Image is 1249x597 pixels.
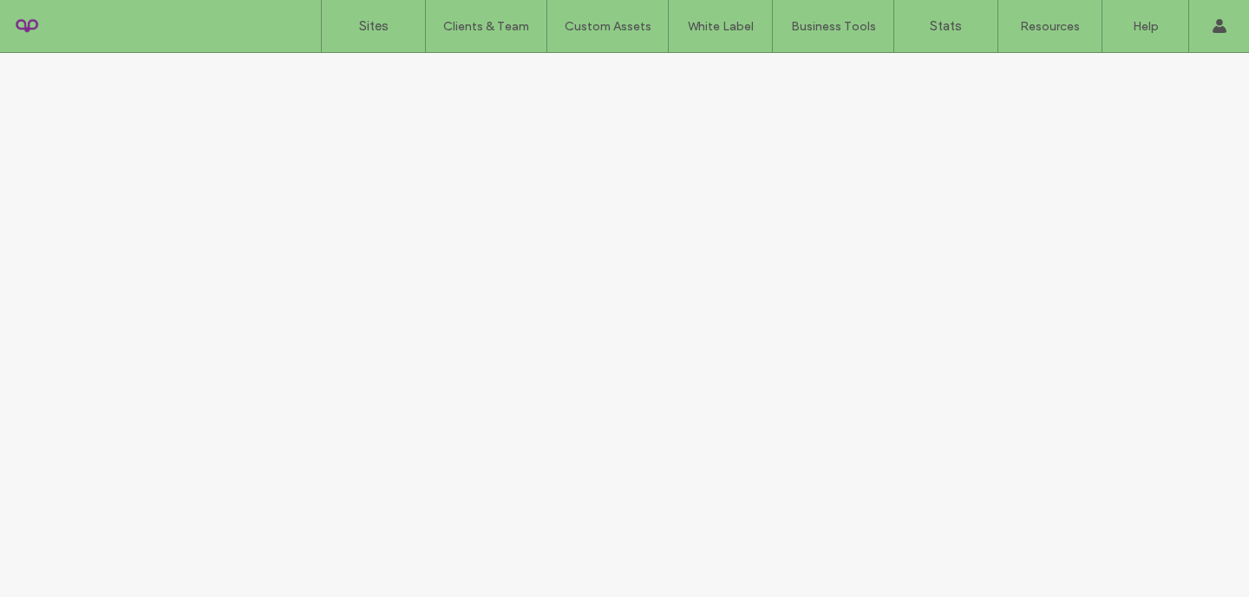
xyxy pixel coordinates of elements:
label: Help [1133,19,1159,34]
label: Resources [1020,19,1080,34]
label: Stats [930,18,962,34]
label: Business Tools [791,19,876,34]
label: Custom Assets [565,19,651,34]
label: Sites [359,18,389,34]
label: Clients & Team [443,19,529,34]
label: White Label [688,19,754,34]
